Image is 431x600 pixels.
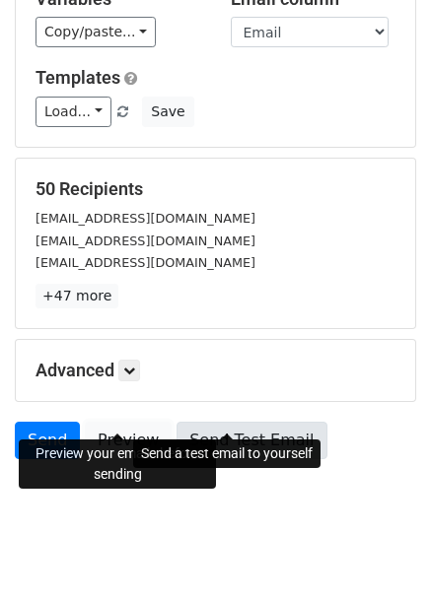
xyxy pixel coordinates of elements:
[36,233,255,248] small: [EMAIL_ADDRESS][DOMAIN_NAME]
[133,439,321,468] div: Send a test email to yourself
[36,284,118,308] a: +47 more
[36,178,395,200] h5: 50 Recipients
[36,360,395,381] h5: Advanced
[36,67,120,88] a: Templates
[332,505,431,600] iframe: Chat Widget
[19,439,216,489] div: Preview your emails before sending
[177,422,326,459] a: Send Test Email
[36,211,255,226] small: [EMAIL_ADDRESS][DOMAIN_NAME]
[36,255,255,270] small: [EMAIL_ADDRESS][DOMAIN_NAME]
[15,422,80,459] a: Send
[142,97,193,127] button: Save
[36,17,156,47] a: Copy/paste...
[36,97,111,127] a: Load...
[85,422,172,459] a: Preview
